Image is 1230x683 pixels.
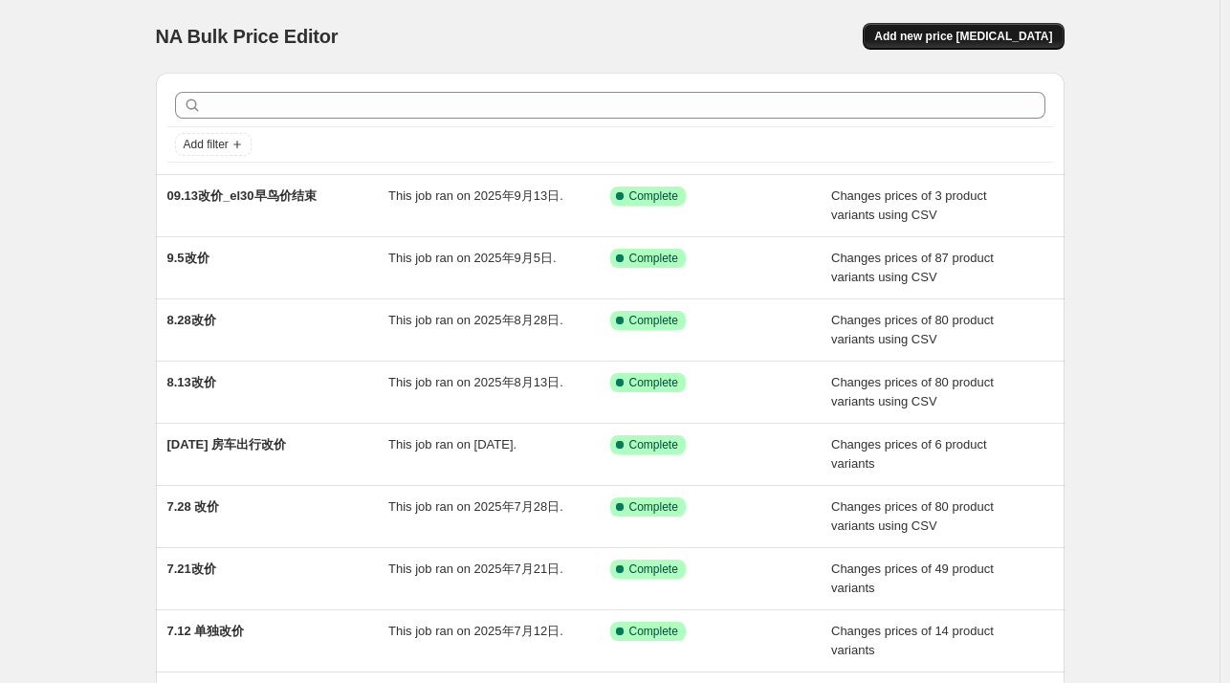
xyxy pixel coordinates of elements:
span: Changes prices of 80 product variants using CSV [831,375,994,408]
span: 7.28 改价 [167,499,220,514]
span: Complete [629,624,678,639]
span: 7.12 单独改价 [167,624,245,638]
span: This job ran on 2025年8月28日. [388,313,563,327]
span: 7.21改价 [167,562,216,576]
span: Complete [629,251,678,266]
span: This job ran on 2025年9月5日. [388,251,557,265]
span: 8.28改价 [167,313,216,327]
span: Changes prices of 3 product variants using CSV [831,188,987,222]
span: 9.5改价 [167,251,209,265]
span: Add new price [MEDICAL_DATA] [874,29,1052,44]
span: This job ran on 2025年7月12日. [388,624,563,638]
span: NA Bulk Price Editor [156,26,339,47]
span: Changes prices of 6 product variants [831,437,987,471]
span: Complete [629,499,678,515]
span: Complete [629,437,678,452]
span: Changes prices of 80 product variants using CSV [831,313,994,346]
span: Complete [629,188,678,204]
span: 8.13改价 [167,375,216,389]
span: Complete [629,562,678,577]
span: Complete [629,313,678,328]
span: This job ran on 2025年8月13日. [388,375,563,389]
span: Complete [629,375,678,390]
span: [DATE] 房车出行改价 [167,437,287,452]
span: Changes prices of 49 product variants [831,562,994,595]
span: 09.13改价_el30早鸟价结束 [167,188,317,203]
span: This job ran on 2025年7月21日. [388,562,563,576]
button: Add new price [MEDICAL_DATA] [863,23,1064,50]
span: Changes prices of 87 product variants using CSV [831,251,994,284]
span: Add filter [184,137,229,152]
span: This job ran on 2025年9月13日. [388,188,563,203]
button: Add filter [175,133,252,156]
span: Changes prices of 14 product variants [831,624,994,657]
span: This job ran on 2025年7月28日. [388,499,563,514]
span: Changes prices of 80 product variants using CSV [831,499,994,533]
span: This job ran on [DATE]. [388,437,516,452]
